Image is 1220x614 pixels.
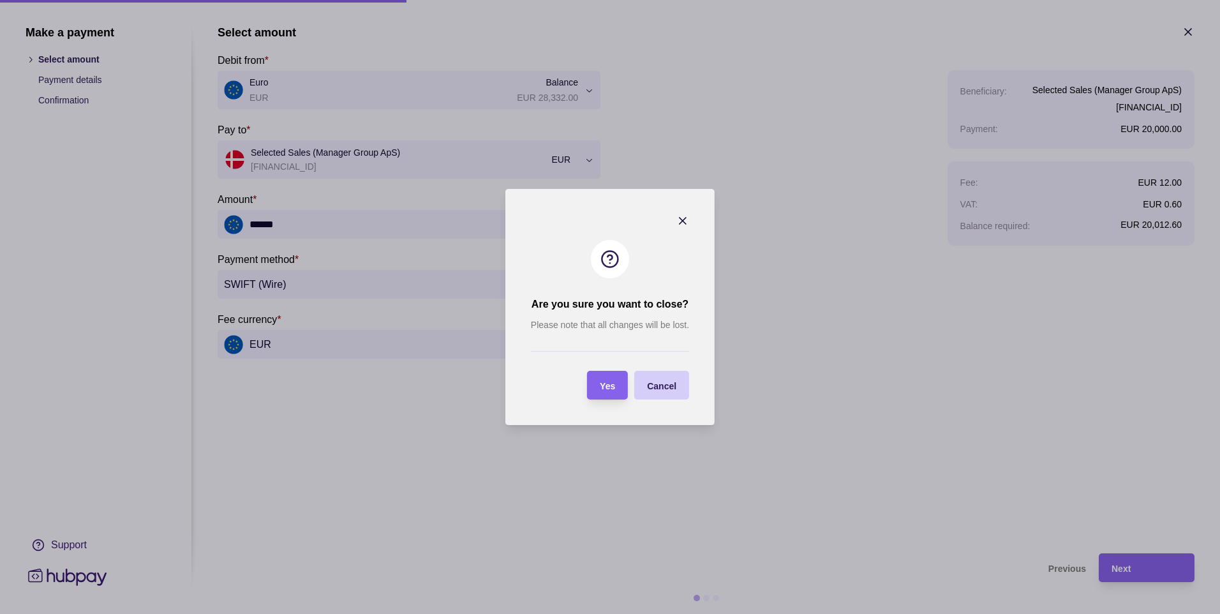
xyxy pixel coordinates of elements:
[587,371,628,400] button: Yes
[600,381,615,391] span: Yes
[531,318,689,332] p: Please note that all changes will be lost.
[647,381,676,391] span: Cancel
[532,297,688,311] h2: Are you sure you want to close?
[634,371,689,400] button: Cancel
